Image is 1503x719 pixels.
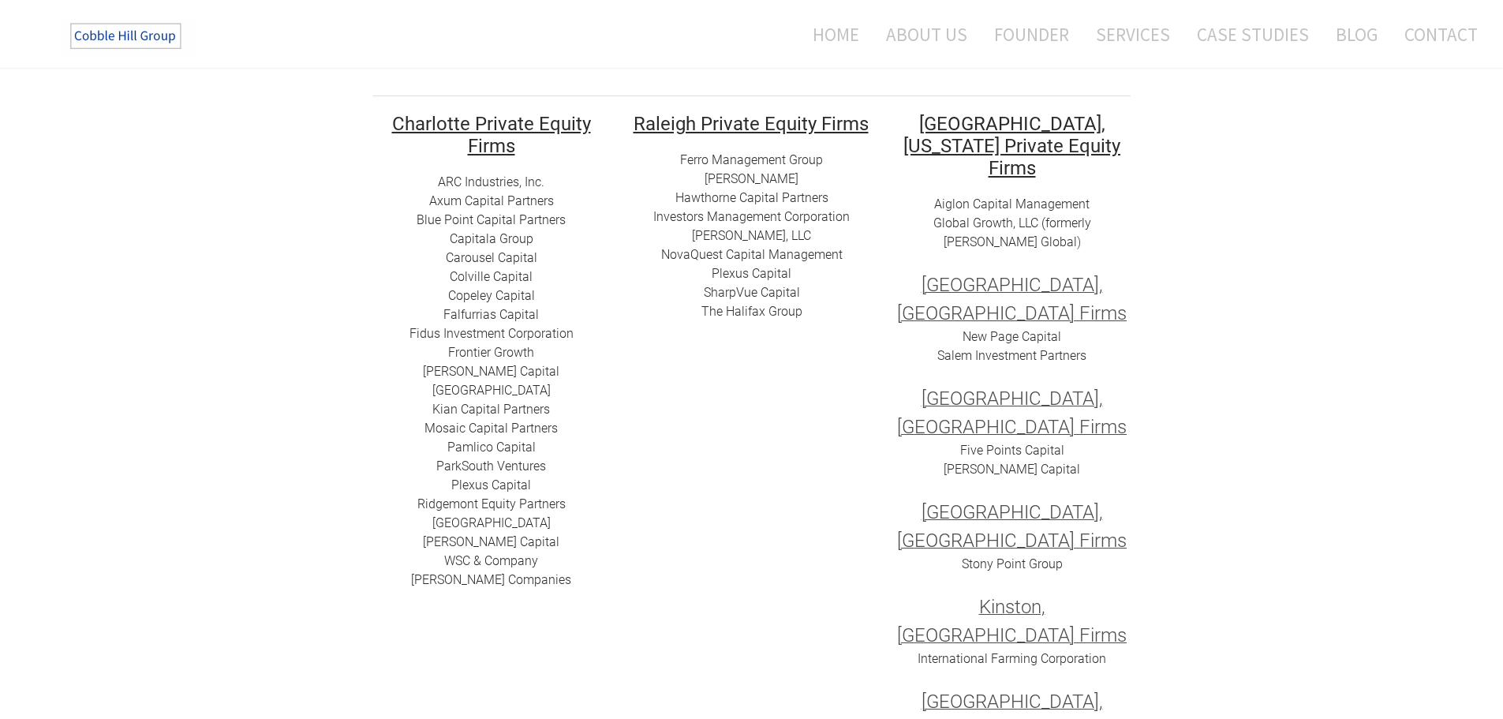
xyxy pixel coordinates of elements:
a: ​[GEOGRAPHIC_DATA] [432,515,551,530]
a: Stony Point Group​​ [962,556,1063,571]
a: ​Ridgemont Equity Partners​ [417,496,566,511]
a: Services [1084,13,1182,55]
a: ​Falfurrias Capital [443,307,539,322]
u: ​ [634,110,869,136]
a: ARC I​ndustries, Inc. [438,174,544,189]
font: Raleigh Private Equity Firms [634,113,869,135]
a: Salem Investment Partners [937,348,1086,363]
a: Founder [982,13,1081,55]
a: ​NovaQuest Capital Management [661,247,843,262]
a: Axum Capital Partners [429,193,554,208]
a: Hawthorne Capital Partners [675,190,828,205]
a: Blog [1324,13,1389,55]
a: Copeley Capital [448,288,535,303]
font: [GEOGRAPHIC_DATA], [GEOGRAPHIC_DATA] Firms [897,388,1127,438]
a: [GEOGRAPHIC_DATA] [432,383,551,398]
h2: ​ [373,112,610,156]
a: Investors Management Corporation [653,209,850,224]
a: Mosaic Capital Partners [424,421,558,436]
a: About Us [874,13,979,55]
a: [PERSON_NAME], LLC [692,228,811,243]
a: ​Colville Capital [450,269,533,284]
a: [PERSON_NAME] Capital [423,364,559,379]
a: ​Plexus Capital [712,266,791,281]
a: New Page Capital [963,329,1061,344]
a: ​​Carousel Capital​​ [446,250,537,265]
a: [PERSON_NAME] Companies [411,572,571,587]
a: [PERSON_NAME] Capital [423,534,559,549]
a: International Farming Corporation [918,651,1106,666]
a: Aiglon Capital Management [934,197,1090,212]
a: Ferro Management Group [680,152,823,167]
a: SharpVue Capital [704,285,800,300]
font: Kinston, [GEOGRAPHIC_DATA] Firms [897,596,1127,646]
font: [GEOGRAPHIC_DATA], [GEOGRAPHIC_DATA] Firms [897,501,1127,552]
a: ​WSC & Company [444,553,538,568]
a: Frontier Growth [448,345,534,360]
a: ​​The Halifax Group [701,304,802,319]
a: ​Pamlico Capital [447,440,536,455]
a: ​Kian Capital Partners [432,402,550,417]
a: Capitala Group​ [450,231,533,246]
a: ​Blue Point Capital Partners [417,212,566,227]
img: The Cobble Hill Group LLC [60,17,194,56]
font: [GEOGRAPHIC_DATA], [GEOGRAPHIC_DATA] Firms [897,274,1127,324]
a: ​Plexus Capital [451,477,531,492]
font: [GEOGRAPHIC_DATA], [US_STATE] Private Equity Firms [903,113,1120,179]
h2: ​ [634,112,870,134]
a: Five Points Capital​ [960,443,1064,458]
a: Fidus Investment Corporation [409,326,574,341]
a: Contact [1393,13,1478,55]
a: Global Growth, LLC (formerly [PERSON_NAME] Global [933,215,1091,249]
a: [PERSON_NAME] [705,171,798,186]
font: Charlotte Private Equity Firms [392,113,591,157]
a: Home [789,13,871,55]
a: Case Studies [1185,13,1321,55]
a: [PERSON_NAME] Capital [944,462,1080,477]
a: ParkSouth Ventures [436,459,546,474]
